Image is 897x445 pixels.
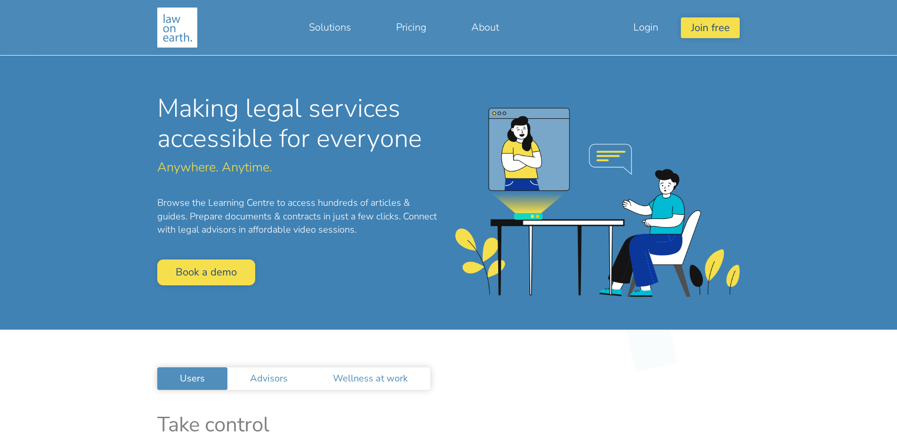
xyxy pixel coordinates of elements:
a: Wellness at work [310,367,430,390]
a: Login [611,16,681,39]
p: Browse the Learning Centre to access hundreds of articles & guides. Prepare documents & contracts... [157,196,441,237]
a: Users [157,367,227,390]
img: homepage-banner.png [455,108,739,297]
button: Join free [681,17,739,38]
h1: Making legal services accessible for everyone [157,93,441,154]
h2: Take control [157,413,740,437]
p: Anywhere. Anytime. [157,161,441,174]
a: Advisors [227,367,310,390]
a: Pricing [373,16,449,39]
img: Making legal services accessible to everyone, anywhere, anytime [157,8,197,48]
a: About [449,16,522,39]
a: Solutions [286,16,373,39]
a: Book a demo [157,259,255,285]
